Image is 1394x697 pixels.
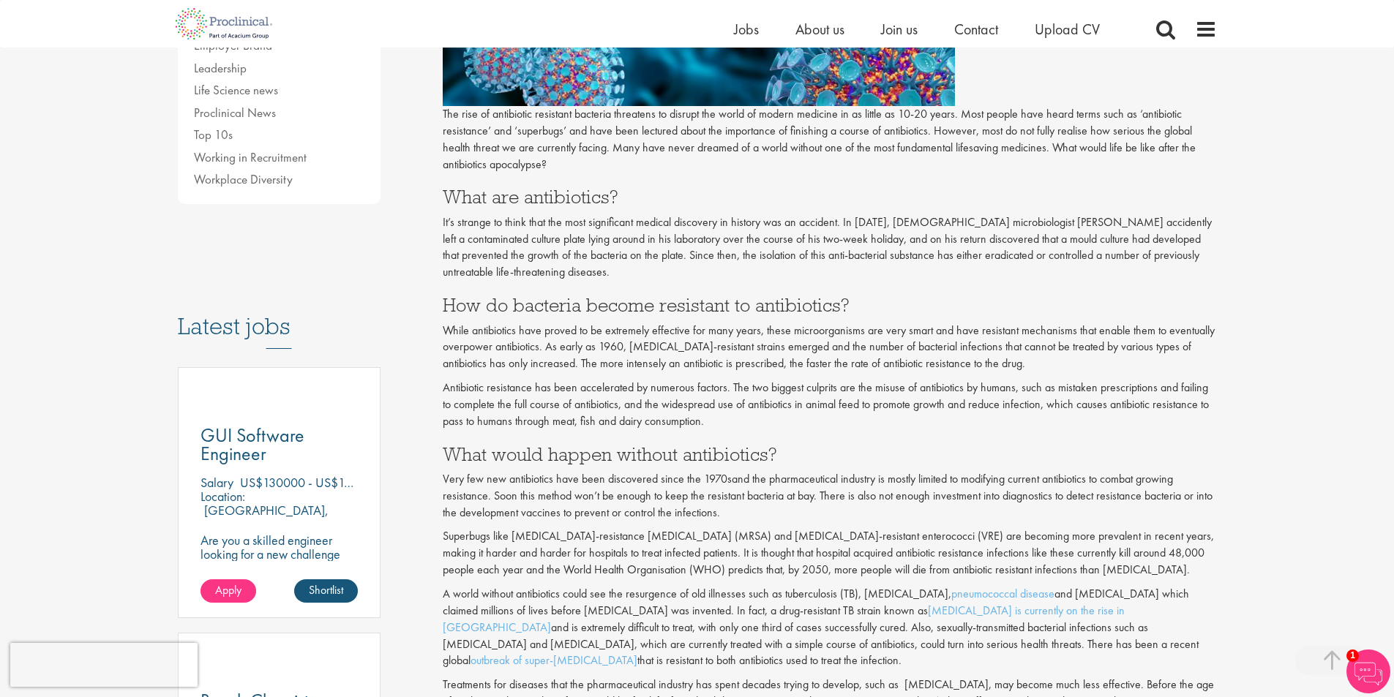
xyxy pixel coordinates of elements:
[194,105,276,121] a: Proclinical News
[443,106,1196,172] span: The rise of antibiotic resistant bacteria threatens to disrupt the world of modern medicine in as...
[443,442,777,466] span: What would happen without antibiotics?
[443,471,732,486] span: Very few new antibiotics have been discovered since the 1970s
[215,582,241,598] span: Apply
[443,214,1212,280] span: It’s strange to think that the most significant medical discovery in history was an accident. In ...
[178,277,381,349] h3: Latest jobs
[734,20,759,39] a: Jobs
[201,533,359,603] p: Are you a skilled engineer looking for a new challenge where you can shape the future of healthca...
[951,586,1054,601] a: pneumococcal disease
[194,127,233,143] a: Top 10s
[795,20,844,39] a: About us
[201,426,359,463] a: GUI Software Engineer
[443,528,1217,579] p: Superbugs like [MEDICAL_DATA]-resistance [MEDICAL_DATA] (MRSA) and [MEDICAL_DATA]-resistant enter...
[471,652,637,668] a: outbreak of super-[MEDICAL_DATA]
[443,184,618,208] span: What are antibiotics?
[201,488,245,505] span: Location:
[10,643,198,687] iframe: reCAPTCHA
[194,149,307,165] a: Working in Recruitment
[1346,649,1390,693] img: Chatbot
[194,171,293,187] a: Workplace Diversity
[881,20,918,39] a: Join us
[201,579,256,603] a: Apply
[294,579,358,603] a: Shortlist
[443,586,1217,669] p: A world without antibiotics could see the resurgence of old illnesses such as tuberculosis (TB), ...
[1035,20,1100,39] a: Upload CV
[201,502,329,532] p: [GEOGRAPHIC_DATA], [GEOGRAPHIC_DATA]
[1346,649,1359,662] span: 1
[954,20,998,39] a: Contact
[201,474,233,491] span: Salary
[240,474,436,491] p: US$130000 - US$150000 per annum
[201,423,304,466] span: GUI Software Engineer
[443,323,1217,373] p: While antibiotics have proved to be extremely effective for many years, these microorganisms are ...
[443,603,1125,635] a: [MEDICAL_DATA] is currently on the rise in [GEOGRAPHIC_DATA]
[443,380,1217,430] p: Antibiotic resistance has been accelerated by numerous factors. The two biggest culprits are the ...
[443,293,850,317] span: How do bacteria become resistant to antibiotics?
[194,82,278,98] a: Life Science news
[443,471,1217,521] p: and the pharmaceutical industry is mostly limited to modifying current antibiotics to combat grow...
[194,60,247,76] a: Leadership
